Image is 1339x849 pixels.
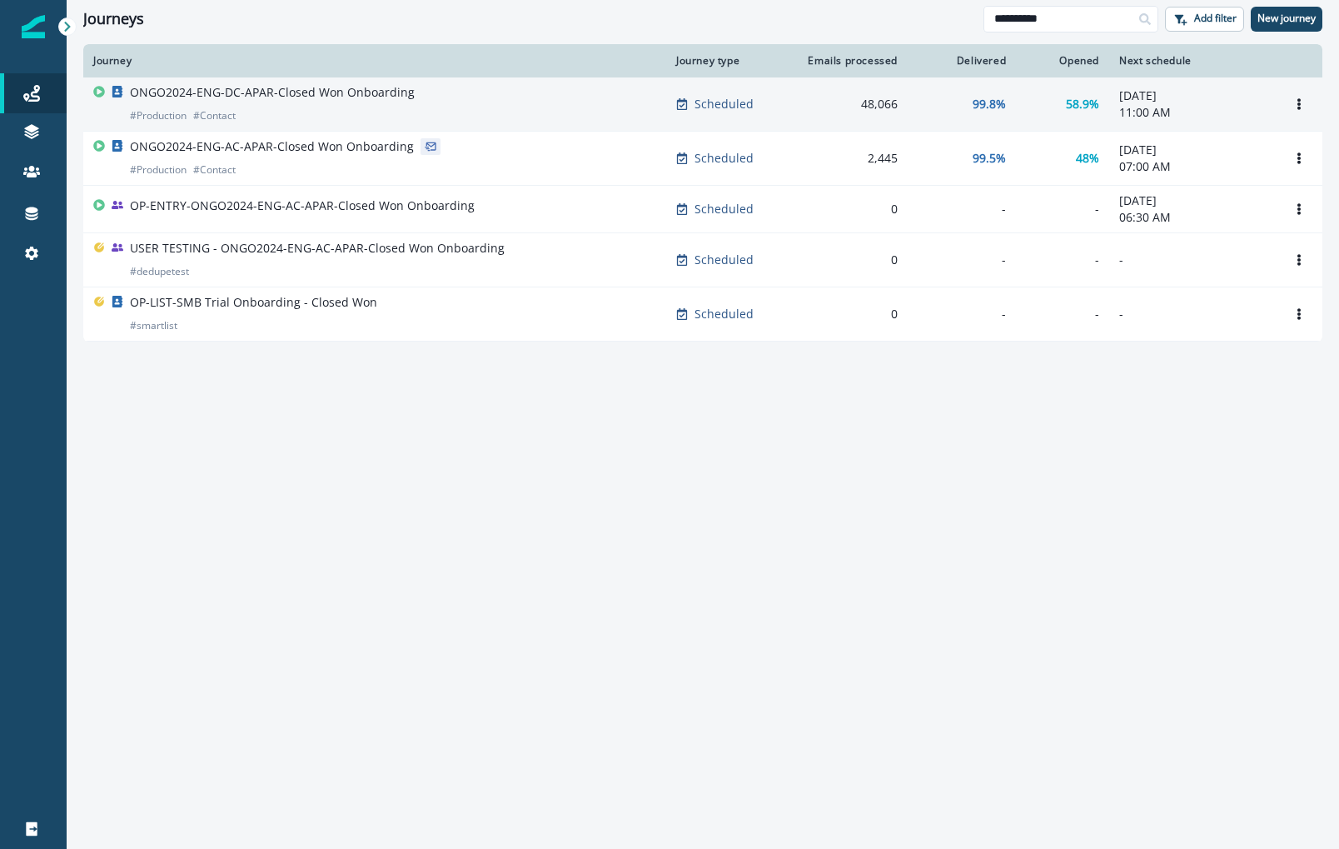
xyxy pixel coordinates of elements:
div: - [1026,306,1099,322]
p: 99.8% [973,96,1006,112]
p: ONGO2024-ENG-DC-APAR-Closed Won Onboarding [130,84,415,101]
p: USER TESTING - ONGO2024-ENG-AC-APAR-Closed Won Onboarding [130,240,505,257]
div: Delivered [918,54,1006,67]
h1: Journeys [83,10,144,28]
p: Scheduled [694,96,754,112]
p: 99.5% [973,150,1006,167]
p: 06:30 AM [1119,209,1266,226]
div: Next schedule [1119,54,1266,67]
div: - [918,306,1006,322]
p: [DATE] [1119,142,1266,158]
div: 0 [801,201,898,217]
a: OP-LIST-SMB Trial Onboarding - Closed Won#smartlistScheduled0---Options [83,287,1322,342]
p: Scheduled [694,252,754,268]
p: # Contact [193,107,236,124]
div: 0 [801,306,898,322]
button: New journey [1251,7,1322,32]
p: OP-ENTRY-ONGO2024-ENG-AC-APAR-Closed Won Onboarding [130,197,475,214]
p: Scheduled [694,201,754,217]
p: 48% [1076,150,1099,167]
p: [DATE] [1119,192,1266,209]
div: - [918,201,1006,217]
button: Options [1286,146,1312,171]
div: Opened [1026,54,1099,67]
p: Scheduled [694,306,754,322]
button: Options [1286,92,1312,117]
p: 58.9% [1066,96,1099,112]
div: Emails processed [801,54,898,67]
p: Add filter [1194,12,1237,24]
p: [DATE] [1119,87,1266,104]
div: 0 [801,252,898,268]
div: Journey [93,54,656,67]
img: Inflection [22,15,45,38]
p: ONGO2024-ENG-AC-APAR-Closed Won Onboarding [130,138,414,155]
a: OP-ENTRY-ONGO2024-ENG-AC-APAR-Closed Won OnboardingScheduled0--[DATE]06:30 AMOptions [83,186,1322,233]
p: # Production [130,107,187,124]
a: ONGO2024-ENG-DC-APAR-Closed Won Onboarding#Production#ContactScheduled48,06699.8%58.9%[DATE]11:00... [83,77,1322,132]
p: 07:00 AM [1119,158,1266,175]
button: Add filter [1165,7,1244,32]
p: # smartlist [130,317,177,334]
p: # dedupetest [130,263,189,280]
button: Options [1286,197,1312,222]
p: New journey [1257,12,1316,24]
div: - [1026,201,1099,217]
a: ONGO2024-ENG-AC-APAR-Closed Won Onboarding#Production#ContactScheduled2,44599.5%48%[DATE]07:00 AM... [83,132,1322,186]
button: Options [1286,302,1312,327]
button: Options [1286,247,1312,272]
p: 11:00 AM [1119,104,1266,121]
div: Journey type [676,54,781,67]
p: - [1119,252,1266,268]
p: Scheduled [694,150,754,167]
p: # Production [130,162,187,178]
div: 2,445 [801,150,898,167]
div: - [1026,252,1099,268]
p: # Contact [193,162,236,178]
p: - [1119,306,1266,322]
p: OP-LIST-SMB Trial Onboarding - Closed Won [130,294,377,311]
a: USER TESTING - ONGO2024-ENG-AC-APAR-Closed Won Onboarding#dedupetestScheduled0---Options [83,233,1322,287]
div: 48,066 [801,96,898,112]
div: - [918,252,1006,268]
